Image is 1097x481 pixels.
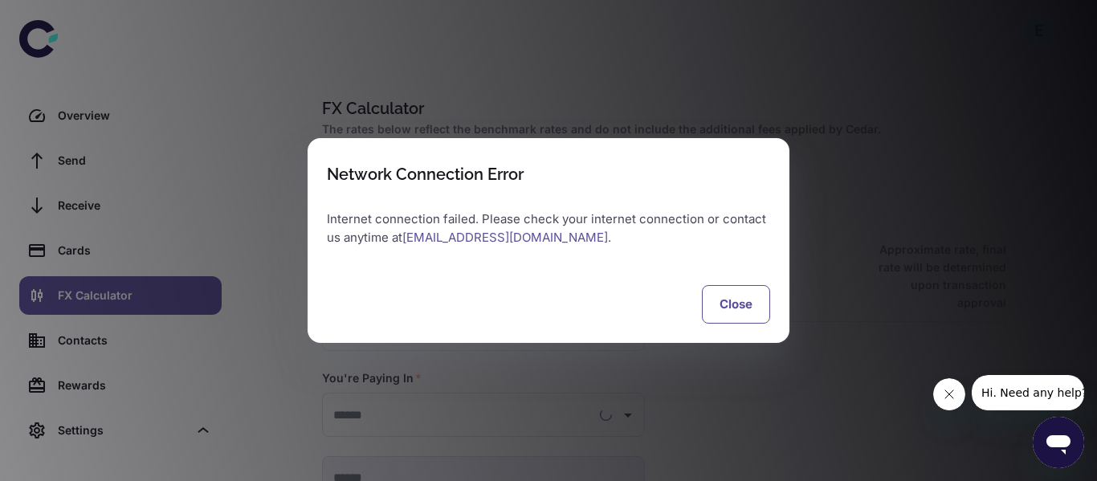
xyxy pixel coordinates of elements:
[702,285,770,324] button: Close
[327,210,770,247] p: Internet connection failed. Please check your internet connection or contact us anytime at .
[1033,417,1084,468] iframe: Button to launch messaging window
[972,375,1084,410] iframe: Message from company
[327,165,524,184] div: Network Connection Error
[10,11,116,24] span: Hi. Need any help?
[402,230,608,245] a: [EMAIL_ADDRESS][DOMAIN_NAME]
[933,378,965,410] iframe: Close message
